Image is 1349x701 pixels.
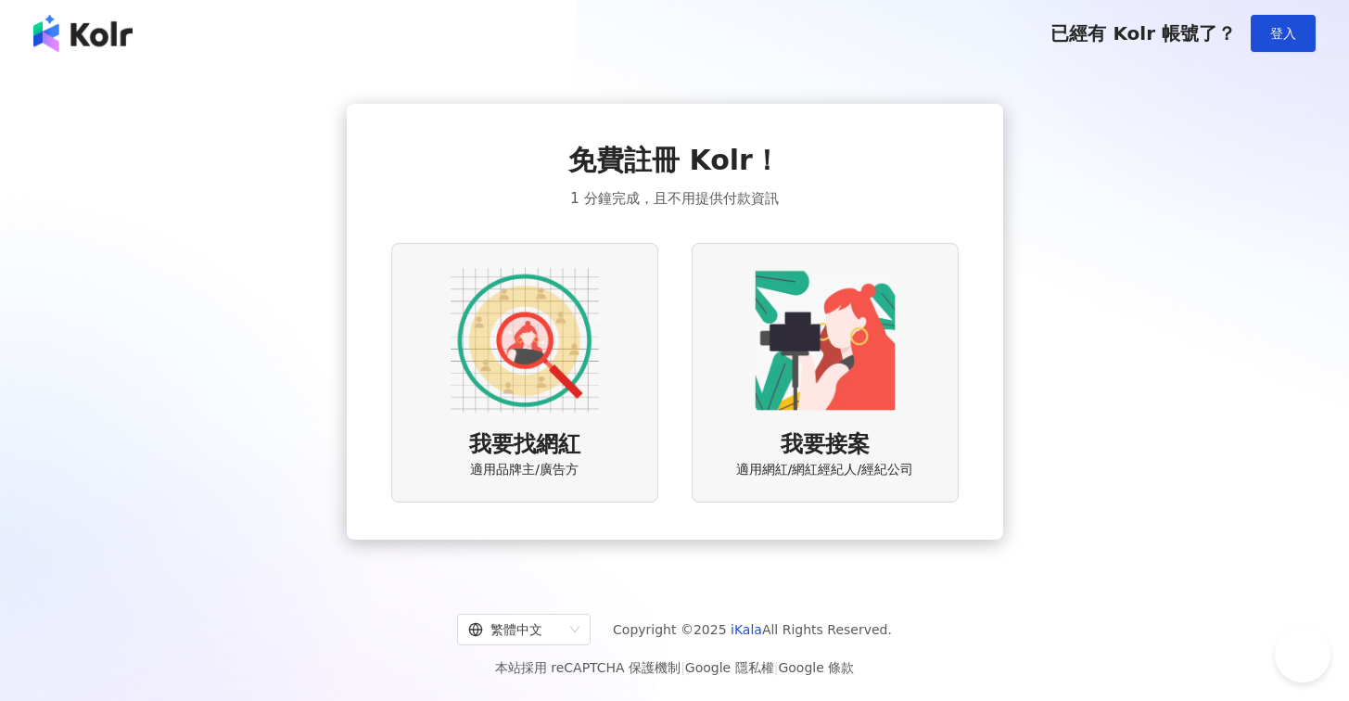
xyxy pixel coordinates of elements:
span: 登入 [1270,26,1296,41]
span: 適用品牌主/廣告方 [470,461,579,479]
iframe: Help Scout Beacon - Open [1275,627,1330,682]
span: | [681,660,685,675]
span: | [774,660,779,675]
a: iKala [731,622,762,637]
button: 登入 [1251,15,1316,52]
span: 本站採用 reCAPTCHA 保護機制 [495,656,854,679]
span: 1 分鐘完成，且不用提供付款資訊 [570,187,778,210]
span: Copyright © 2025 All Rights Reserved. [613,618,892,641]
span: 已經有 Kolr 帳號了？ [1050,22,1236,45]
span: 免費註冊 Kolr！ [568,141,781,180]
span: 適用網紅/網紅經紀人/經紀公司 [736,461,913,479]
img: logo [33,15,133,52]
div: 繁體中文 [468,615,563,644]
img: AD identity option [451,266,599,414]
a: Google 隱私權 [685,660,774,675]
span: 我要接案 [781,429,870,461]
a: Google 條款 [778,660,854,675]
img: KOL identity option [751,266,899,414]
span: 我要找網紅 [469,429,580,461]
